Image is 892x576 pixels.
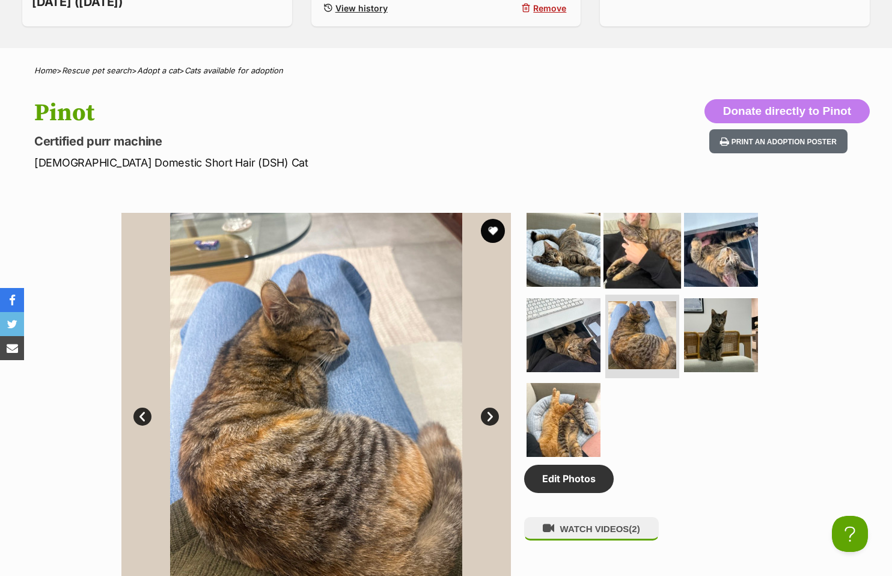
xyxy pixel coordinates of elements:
a: Next [481,408,499,426]
a: Rescue pet search [62,66,132,75]
img: Photo of Pinot [527,213,600,287]
a: Edit Photos [524,465,614,492]
a: Cats available for adoption [185,66,283,75]
a: Prev [133,408,151,426]
img: Photo of Pinot [603,211,681,289]
span: Remove [533,2,566,14]
button: Donate directly to Pinot [704,99,870,123]
button: Print an adoption poster [709,129,848,154]
span: (2) [629,524,640,534]
p: [DEMOGRAPHIC_DATA] Domestic Short Hair (DSH) Cat [34,155,543,171]
a: Home [34,66,57,75]
img: Photo of Pinot [527,383,600,457]
p: Certified purr machine [34,133,543,150]
button: favourite [481,219,505,243]
span: View history [335,2,388,14]
button: WATCH VIDEOS(2) [524,517,659,541]
img: Photo of Pinot [608,301,676,369]
a: Adopt a cat [137,66,179,75]
iframe: Help Scout Beacon - Open [832,516,868,552]
div: > > > [4,66,888,75]
img: Photo of Pinot [684,213,758,287]
img: Photo of Pinot [684,298,758,372]
h1: Pinot [34,99,543,127]
img: Photo of Pinot [527,298,600,372]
